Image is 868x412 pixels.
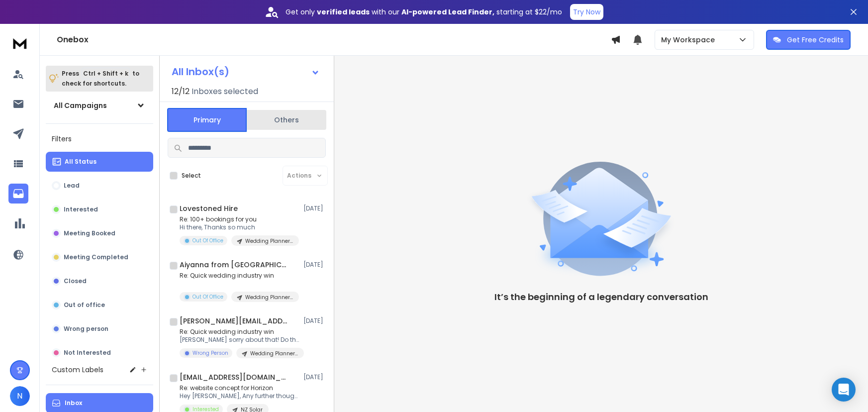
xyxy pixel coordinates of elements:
[46,295,153,315] button: Out of office
[182,172,201,180] label: Select
[180,280,299,288] p: ‌ ‍‎‏﻿ ‌ ‍‎‏﻿ ‌
[172,67,229,77] h1: All Inbox(s)
[46,132,153,146] h3: Filters
[54,101,107,110] h1: All Campaigns
[64,182,80,190] p: Lead
[286,7,562,17] p: Get only with our starting at $22/mo
[82,68,130,79] span: Ctrl + Shift + k
[46,319,153,339] button: Wrong person
[10,34,30,52] img: logo
[46,223,153,243] button: Meeting Booked
[303,261,326,269] p: [DATE]
[193,237,223,244] p: Out Of Office
[247,109,326,131] button: Others
[64,301,105,309] p: Out of office
[65,158,96,166] p: All Status
[64,325,108,333] p: Wrong person
[317,7,370,17] strong: verified leads
[46,96,153,115] button: All Campaigns
[46,271,153,291] button: Closed
[64,229,115,237] p: Meeting Booked
[46,247,153,267] button: Meeting Completed
[10,386,30,406] button: N
[62,69,139,89] p: Press to check for shortcuts.
[180,204,238,213] h1: Lovestoned Hire
[245,237,293,245] p: Wedding Planners [AUS]
[192,86,258,98] h3: Inboxes selected
[46,200,153,219] button: Interested
[401,7,494,17] strong: AI-powered Lead Finder,
[64,206,98,213] p: Interested
[64,277,87,285] p: Closed
[573,7,600,17] p: Try Now
[766,30,851,50] button: Get Free Credits
[180,384,299,392] p: Re: website concept for Horizon
[64,253,128,261] p: Meeting Completed
[303,205,326,212] p: [DATE]
[570,4,603,20] button: Try Now
[65,399,82,407] p: Inbox
[494,290,708,304] p: It’s the beginning of a legendary conversation
[193,349,228,357] p: Wrong Person
[180,215,299,223] p: Re: 100+ bookings for you
[57,34,611,46] h1: Onebox
[167,108,247,132] button: Primary
[245,294,293,301] p: Wedding Planners [AUS]
[303,317,326,325] p: [DATE]
[180,316,289,326] h1: [PERSON_NAME][EMAIL_ADDRESS][DOMAIN_NAME]
[832,378,856,402] div: Open Intercom Messenger
[787,35,844,45] p: Get Free Credits
[180,272,299,280] p: Re: Quick wedding industry win
[180,392,299,400] p: Hey [PERSON_NAME], Any further thoughts or
[64,349,111,357] p: Not Interested
[250,350,298,357] p: Wedding Planners [AUS]
[180,328,299,336] p: Re: Quick wedding industry win
[164,62,328,82] button: All Inbox(s)
[661,35,719,45] p: My Workspace
[180,336,299,344] p: [PERSON_NAME] sorry about that! Do they
[46,176,153,196] button: Lead
[180,372,289,382] h1: [EMAIL_ADDRESS][DOMAIN_NAME]
[52,365,103,375] h3: Custom Labels
[46,152,153,172] button: All Status
[180,223,299,231] p: Hi there, Thanks so much
[46,343,153,363] button: Not Interested
[172,86,190,98] span: 12 / 12
[303,373,326,381] p: [DATE]
[193,293,223,301] p: Out Of Office
[180,260,289,270] h1: Aiyanna from [GEOGRAPHIC_DATA]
